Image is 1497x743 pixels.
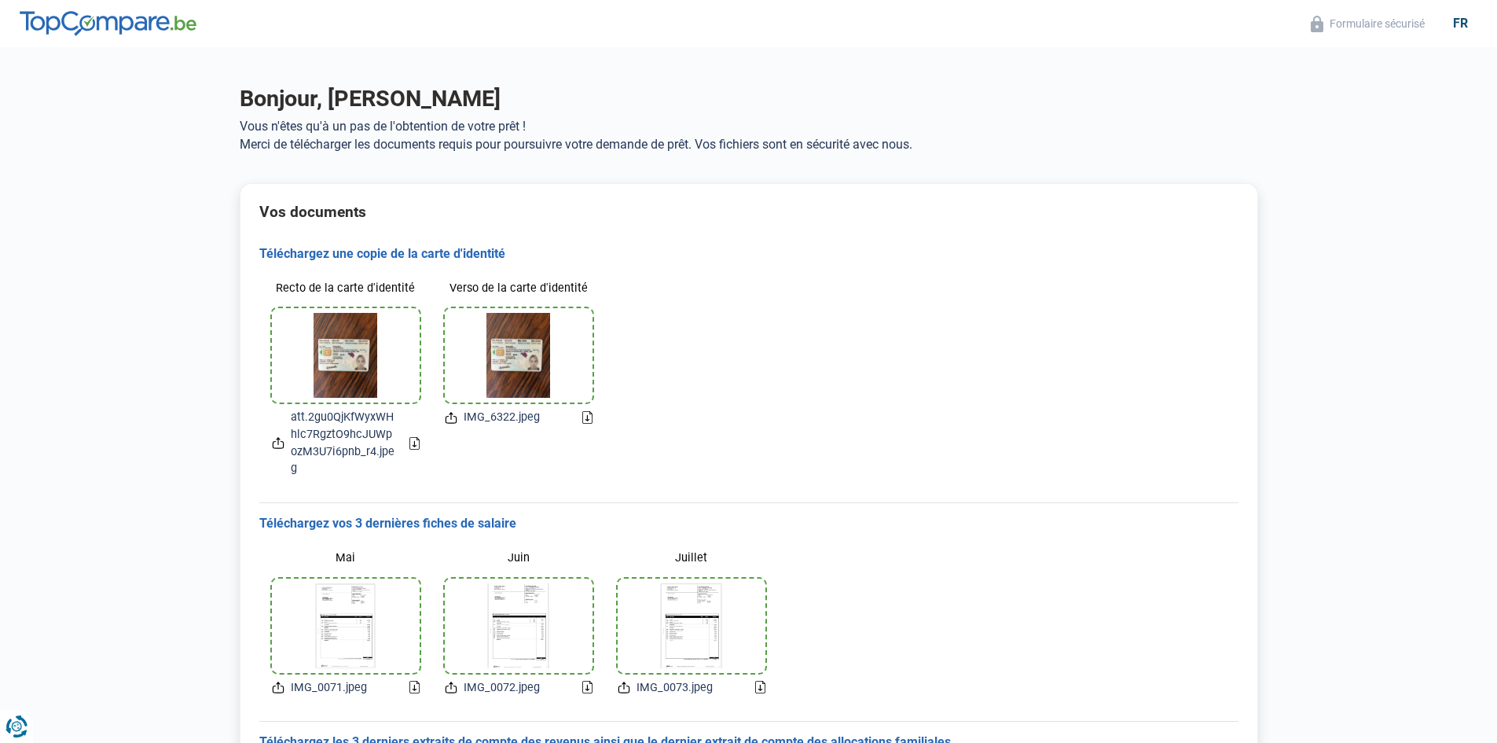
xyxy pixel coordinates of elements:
img: idCard2File [486,313,550,398]
h1: Bonjour, [PERSON_NAME] [240,85,1258,112]
button: Formulaire sécurisé [1306,15,1429,33]
p: Merci de télécharger les documents requis pour poursuivre votre demande de prêt. Vos fichiers son... [240,137,1258,152]
img: idCard1File [314,313,377,398]
h2: Vos documents [259,203,1238,221]
span: IMG_0071.jpeg [291,679,367,697]
img: incomeProfessionalActivity2File [487,583,550,668]
a: Download [409,681,420,693]
h3: Téléchargez une copie de la carte d'identité [259,246,1238,263]
span: att.2gu0QjKfWyxWHhlc7RgztO9hcJUWpozM3U7i6pnb_r4.jpeg [291,409,397,476]
a: Download [755,681,765,693]
a: Download [409,437,420,450]
a: Download [582,681,593,693]
label: Verso de la carte d'identité [445,274,593,302]
img: incomeProfessionalActivity3File [660,583,721,668]
label: Juin [445,545,593,572]
span: IMG_0072.jpeg [464,679,540,697]
p: Vous n'êtes qu'à un pas de l'obtention de votre prêt ! [240,119,1258,134]
label: Juillet [618,545,765,572]
a: Download [582,411,593,424]
div: fr [1444,16,1477,31]
span: IMG_0073.jpeg [637,679,713,697]
span: IMG_6322.jpeg [464,409,540,426]
label: Recto de la carte d'identité [272,274,420,302]
img: incomeProfessionalActivity1File [315,583,376,668]
h3: Téléchargez vos 3 dernières fiches de salaire [259,516,1238,532]
label: Mai [272,545,420,572]
img: TopCompare.be [20,11,196,36]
